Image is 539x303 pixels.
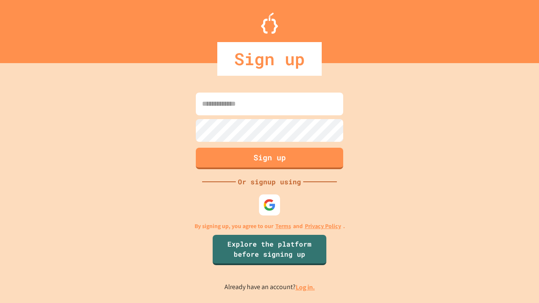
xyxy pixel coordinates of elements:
[217,42,322,76] div: Sign up
[263,199,276,211] img: google-icon.svg
[236,177,303,187] div: Or signup using
[213,235,326,265] a: Explore the platform before signing up
[296,283,315,292] a: Log in.
[196,148,343,169] button: Sign up
[224,282,315,292] p: Already have an account?
[195,222,345,231] p: By signing up, you agree to our and .
[261,13,278,34] img: Logo.svg
[305,222,341,231] a: Privacy Policy
[275,222,291,231] a: Terms
[504,269,531,295] iframe: chat widget
[469,233,531,268] iframe: chat widget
